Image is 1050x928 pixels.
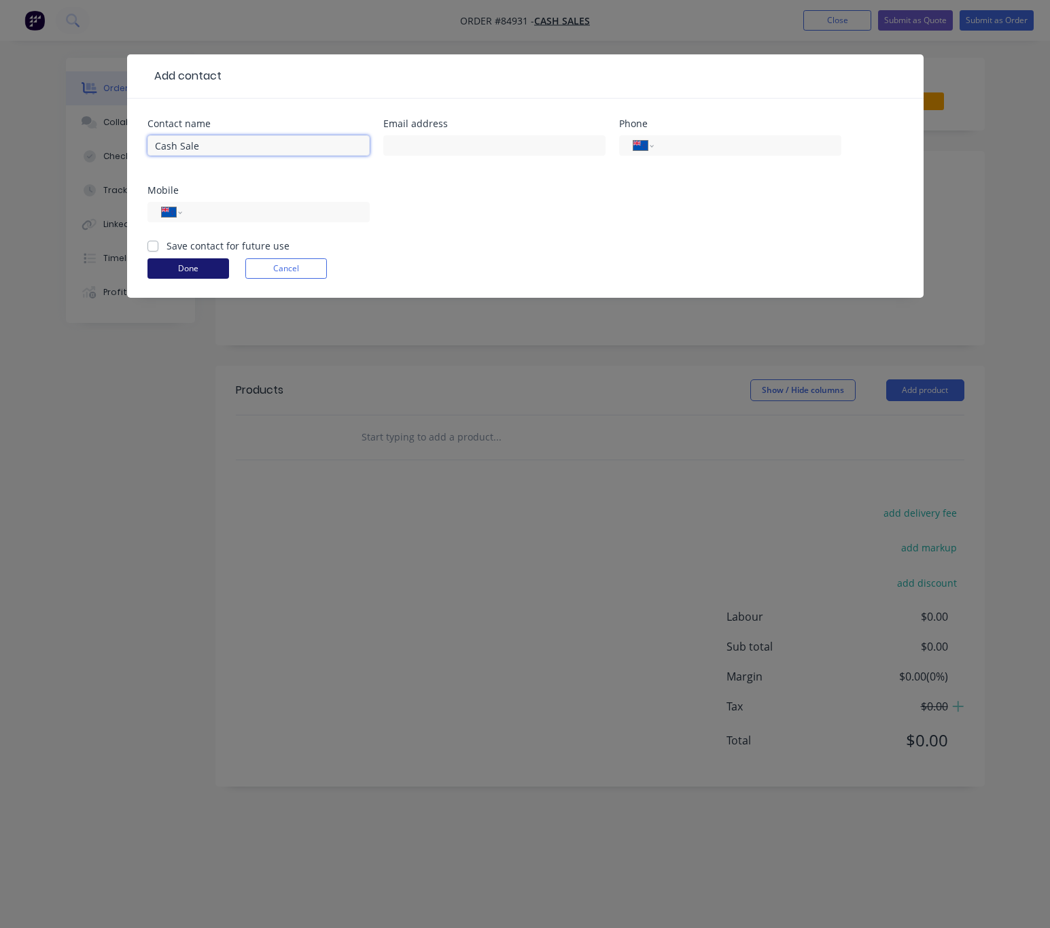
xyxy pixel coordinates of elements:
[167,239,290,253] label: Save contact for future use
[383,119,606,128] div: Email address
[245,258,327,279] button: Cancel
[147,119,370,128] div: Contact name
[147,258,229,279] button: Done
[619,119,841,128] div: Phone
[147,186,370,195] div: Mobile
[147,68,222,84] div: Add contact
